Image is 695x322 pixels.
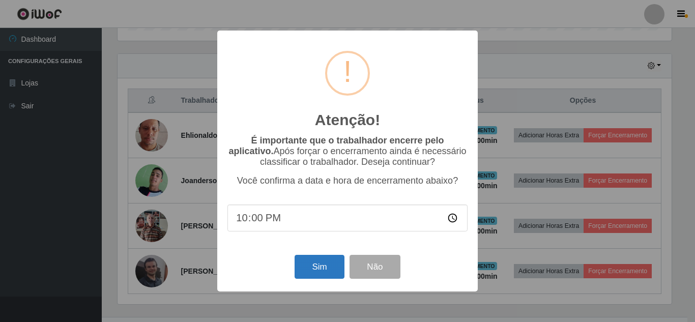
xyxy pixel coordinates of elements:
p: Você confirma a data e hora de encerramento abaixo? [227,175,468,186]
b: É importante que o trabalhador encerre pelo aplicativo. [228,135,444,156]
button: Sim [295,255,344,279]
button: Não [350,255,400,279]
p: Após forçar o encerramento ainda é necessário classificar o trabalhador. Deseja continuar? [227,135,468,167]
h2: Atenção! [315,111,380,129]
